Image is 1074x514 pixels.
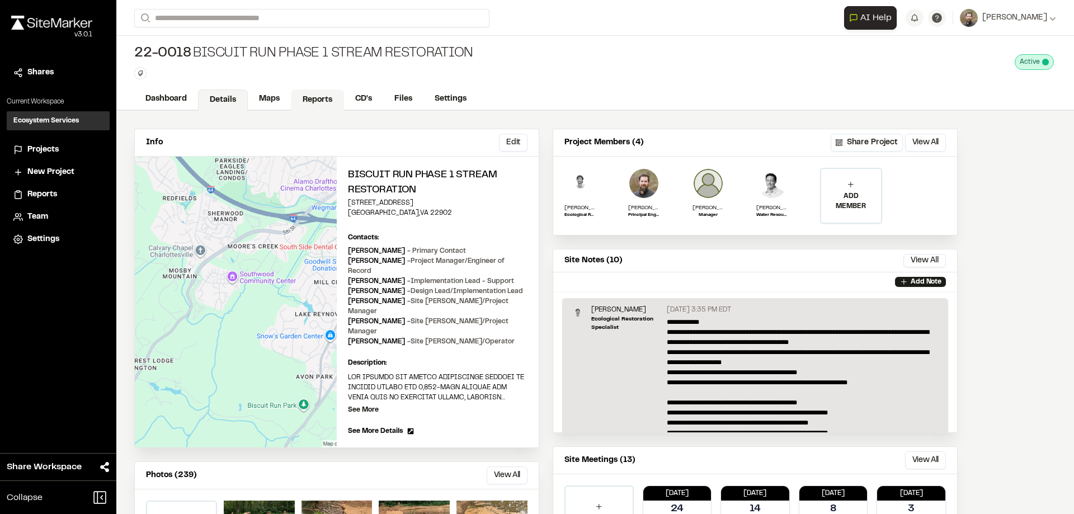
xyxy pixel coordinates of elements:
[348,276,514,286] p: [PERSON_NAME]
[407,279,514,284] span: - Implementation Lead - Support
[564,136,644,149] p: Project Members (4)
[198,89,248,111] a: Details
[911,277,941,287] p: Add Note
[960,9,1056,27] button: [PERSON_NAME]
[756,168,788,199] img: Alex Lucado
[1042,59,1049,65] span: This project is active and counting against your active project count.
[628,204,660,212] p: [PERSON_NAME]
[13,116,79,126] h3: Ecosystem Services
[569,305,587,323] img: Kyle Ashmun
[643,488,712,498] p: [DATE]
[693,204,724,212] p: [PERSON_NAME]
[628,212,660,219] p: Principal Engineer
[27,188,57,201] span: Reports
[13,188,103,201] a: Reports
[348,372,527,403] p: LOR IPSUMDO SIT AMETCO ADIPISCINGE SEDDOEI TE INCIDID UTLABO ETD 0,852-MAGN ALIQUAE ADM VENIA QUI...
[348,296,527,317] p: [PERSON_NAME]
[146,136,163,149] p: Info
[13,166,103,178] a: New Project
[248,88,291,110] a: Maps
[348,233,379,243] p: Contacts:
[348,405,379,415] p: See More
[756,204,788,212] p: [PERSON_NAME]
[756,212,788,219] p: Water Resources Engineer
[844,6,897,30] button: Open AI Assistant
[11,30,92,40] div: Oh geez...please don't...
[383,88,423,110] a: Files
[13,211,103,223] a: Team
[1015,54,1054,70] div: This project is active and counting against your active project count.
[348,168,527,198] h2: Biscuit Run Phase 1 Stream Restoration
[423,88,478,110] a: Settings
[407,248,466,254] span: - Primary Contact
[348,426,403,436] span: See More Details
[134,45,191,63] span: 22-0018
[982,12,1047,24] span: [PERSON_NAME]
[348,198,527,208] p: [STREET_ADDRESS]
[564,254,623,267] p: Site Notes (10)
[487,466,527,484] button: View All
[1020,57,1040,67] span: Active
[348,337,515,347] p: [PERSON_NAME]
[693,212,724,219] p: Manager
[27,166,74,178] span: New Project
[564,204,596,212] p: [PERSON_NAME]
[564,212,596,219] p: Ecological Restoration Specialist
[721,488,789,498] p: [DATE]
[27,211,48,223] span: Team
[348,258,505,274] span: - Project Manager/Engineer of Record
[905,134,946,152] button: View All
[27,144,59,156] span: Projects
[348,256,527,276] p: [PERSON_NAME]
[348,208,527,218] p: [GEOGRAPHIC_DATA] , VA 22902
[13,233,103,246] a: Settings
[903,254,946,267] button: View All
[348,299,508,314] span: - Site [PERSON_NAME]/Project Manager
[291,89,344,111] a: Reports
[11,16,92,30] img: rebrand.png
[799,488,868,498] p: [DATE]
[905,451,946,469] button: View All
[134,45,473,63] div: Biscuit Run Phase 1 Stream Restoration
[407,289,523,294] span: - Design Lead/Implementation Lead
[821,191,880,211] p: ADD MEMBER
[134,88,198,110] a: Dashboard
[7,491,43,504] span: Collapse
[844,6,901,30] div: Open AI Assistant
[564,454,635,466] p: Site Meetings (13)
[877,488,945,498] p: [DATE]
[860,11,892,25] span: AI Help
[348,317,527,337] p: [PERSON_NAME]
[831,134,903,152] button: Share Project
[667,305,731,315] p: [DATE] 3:35 PM EDT
[564,168,596,199] img: Kyle Ashmun
[960,9,978,27] img: User
[13,67,103,79] a: Shares
[7,97,110,107] p: Current Workspace
[348,246,466,256] p: [PERSON_NAME]
[134,9,154,27] button: Search
[7,460,82,474] span: Share Workspace
[591,305,662,315] p: [PERSON_NAME]
[134,67,147,79] button: Edit Tags
[13,144,103,156] a: Projects
[27,233,59,246] span: Settings
[499,134,527,152] button: Edit
[628,168,660,199] img: Kip Mumaw
[348,319,508,334] span: - Site [PERSON_NAME]/Project Manager
[348,286,523,296] p: [PERSON_NAME]
[348,358,527,368] p: Description:
[344,88,383,110] a: CD's
[693,168,724,199] img: Jon Roller
[27,67,54,79] span: Shares
[591,315,662,332] p: Ecological Restoration Specialist
[146,469,197,482] p: Photos (239)
[407,339,515,345] span: - Site [PERSON_NAME]/Operator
